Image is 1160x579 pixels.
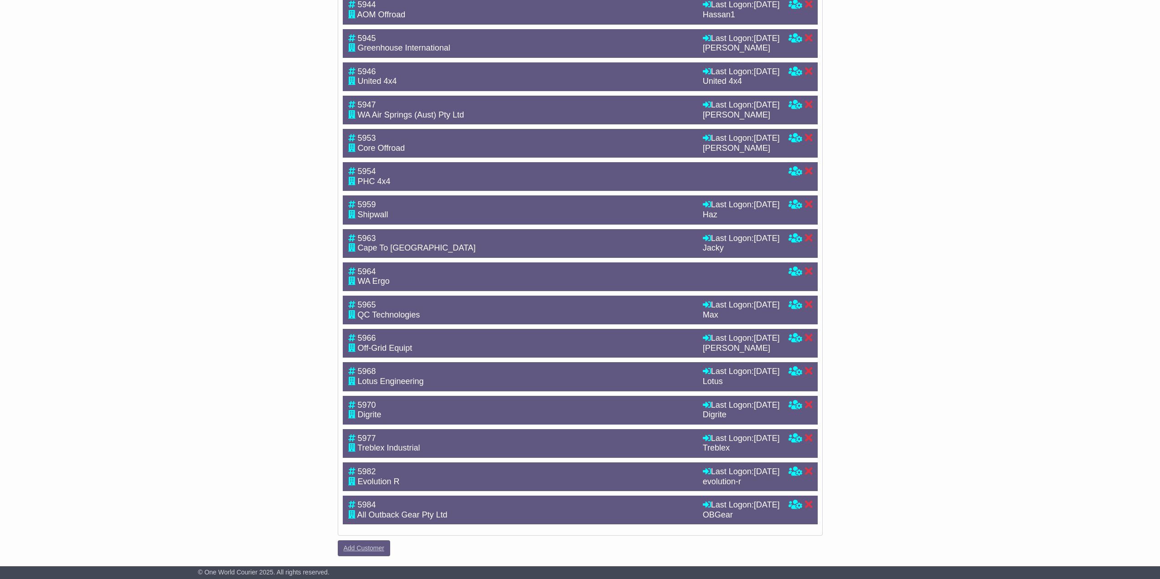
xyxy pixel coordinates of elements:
span: All Outback Gear Pty Ltd [357,510,448,519]
span: [DATE] [754,300,780,309]
div: Hassan1 [703,10,780,20]
div: Lotus [703,377,780,387]
span: Greenhouse International [358,43,450,52]
div: Last Logon: [703,300,780,310]
div: Last Logon: [703,67,780,77]
span: [DATE] [754,100,780,109]
div: Last Logon: [703,400,780,410]
div: United 4x4 [703,77,780,87]
span: 5964 [358,267,376,276]
div: Treblex [703,443,780,453]
span: WA Air Springs (Aust) Pty Ltd [358,110,464,119]
span: 5947 [358,100,376,109]
span: Treblex Industrial [357,443,420,452]
span: PHC 4x4 [358,177,391,186]
span: 5982 [358,467,376,476]
span: 5968 [358,367,376,376]
div: Last Logon: [703,133,780,143]
a: Add Customer [338,540,390,556]
div: [PERSON_NAME] [703,143,780,154]
div: Last Logon: [703,34,780,44]
span: [DATE] [754,133,780,143]
span: 5954 [358,167,376,176]
span: WA Ergo [358,277,390,286]
span: Off-Grid Equipt [358,343,412,353]
span: 5959 [358,200,376,209]
span: [DATE] [754,467,780,476]
span: QC Technologies [358,310,420,319]
span: 5953 [358,133,376,143]
span: 5946 [358,67,376,76]
div: Last Logon: [703,100,780,110]
div: [PERSON_NAME] [703,43,780,53]
span: © One World Courier 2025. All rights reserved. [198,569,330,576]
span: [DATE] [754,34,780,43]
span: [DATE] [754,333,780,343]
span: 5945 [358,34,376,43]
span: 5970 [358,400,376,410]
div: Last Logon: [703,434,780,444]
div: Last Logon: [703,200,780,210]
span: 5963 [358,234,376,243]
span: [DATE] [754,234,780,243]
span: 5984 [358,500,376,509]
span: Shipwall [358,210,388,219]
span: Lotus Engineering [358,377,424,386]
span: 5977 [358,434,376,443]
div: Last Logon: [703,500,780,510]
span: Evolution R [358,477,400,486]
span: 5966 [358,333,376,343]
span: [DATE] [754,400,780,410]
span: Digrite [358,410,382,419]
div: [PERSON_NAME] [703,110,780,120]
div: Last Logon: [703,467,780,477]
span: United 4x4 [358,77,397,86]
div: Last Logon: [703,234,780,244]
span: [DATE] [754,434,780,443]
div: Last Logon: [703,367,780,377]
span: [DATE] [754,67,780,76]
div: Last Logon: [703,333,780,343]
div: Haz [703,210,780,220]
span: [DATE] [754,367,780,376]
div: evolution-r [703,477,780,487]
div: Max [703,310,780,320]
span: Core Offroad [358,143,405,153]
span: [DATE] [754,500,780,509]
div: OBGear [703,510,780,520]
span: [DATE] [754,200,780,209]
span: Cape To [GEOGRAPHIC_DATA] [358,243,476,252]
span: 5965 [358,300,376,309]
div: Digrite [703,410,780,420]
span: AOM Offroad [357,10,406,19]
div: [PERSON_NAME] [703,343,780,354]
div: Jacky [703,243,780,253]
